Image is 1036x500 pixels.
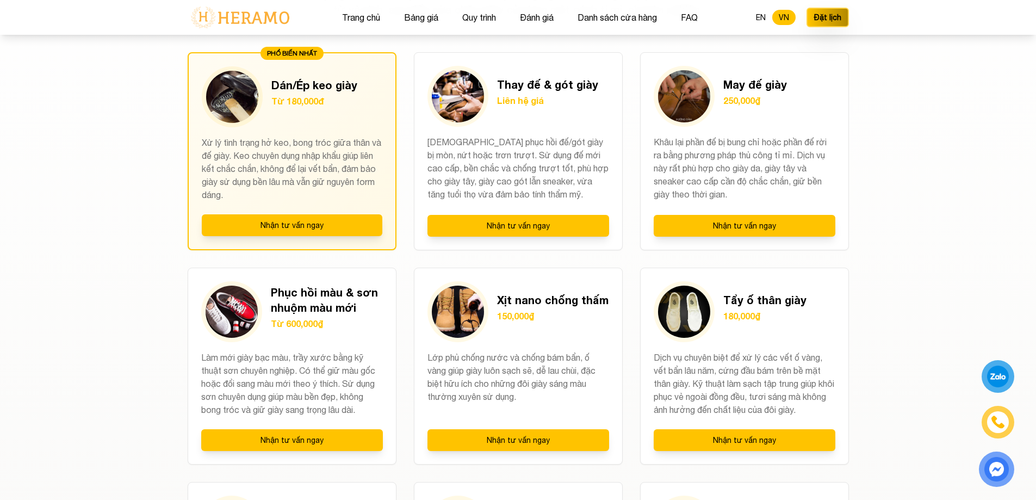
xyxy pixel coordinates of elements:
[339,10,383,24] button: Trang chủ
[427,135,609,202] p: [DEMOGRAPHIC_DATA] phục hồi đế/gót giày bị mòn, nứt hoặc trơn trượt. Sử dụng đế mới cao cấp, bền ...
[432,70,484,122] img: Thay đế & gót giày
[271,95,357,108] p: Từ 180,000đ
[723,292,807,307] h3: Tẩy ố thân giày
[271,285,383,315] h3: Phục hồi màu & sơn nhuộm màu mới
[497,77,598,92] h3: Thay đế & gót giày
[427,429,609,451] button: Nhận tư vấn ngay
[772,10,796,25] button: VN
[497,94,598,107] p: Liên hệ giá
[723,310,807,323] p: 180,000₫
[271,77,357,92] h3: Dán/Ép keo giày
[654,429,835,451] button: Nhận tư vấn ngay
[459,10,499,24] button: Quy trình
[654,215,835,237] button: Nhận tư vấn ngay
[206,286,258,338] img: Phục hồi màu & sơn nhuộm màu mới
[749,10,772,25] button: EN
[807,8,849,27] button: Đặt lịch
[202,136,382,201] p: Xử lý tình trạng hở keo, bong tróc giữa thân và đế giày. Keo chuyên dụng nhập khẩu giúp liên kết ...
[206,71,258,123] img: Dán/Ép keo giày
[654,135,835,202] p: Khâu lại phần đế bị bung chỉ hoặc phần đế rời ra bằng phương pháp thủ công tỉ mỉ. Dịch vụ này rất...
[201,351,383,416] p: Làm mới giày bạc màu, trầy xước bằng kỹ thuật sơn chuyên nghiệp. Có thể giữ màu gốc hoặc đổi sang...
[271,317,383,330] p: Từ 600,000₫
[658,286,710,338] img: Tẩy ố thân giày
[427,215,609,237] button: Nhận tư vấn ngay
[201,429,383,451] button: Nhận tư vấn ngay
[432,286,484,338] img: Xịt nano chống thấm
[188,6,293,29] img: logo-with-text.png
[654,351,835,416] p: Dịch vụ chuyên biệt để xử lý các vết ố vàng, vết bẩn lâu năm, cứng đầu bám trên bề mặt thân giày....
[497,310,609,323] p: 150,000₫
[497,292,609,307] h3: Xịt nano chống thấm
[427,351,609,416] p: Lớp phủ chống nước và chống bám bẩn, ố vàng giúp giày luôn sạch sẽ, dễ lau chùi, đặc biệt hữu ích...
[992,416,1004,428] img: phone-icon
[678,10,701,24] button: FAQ
[983,408,1013,437] a: phone-icon
[401,10,442,24] button: Bảng giá
[517,10,557,24] button: Đánh giá
[723,77,787,92] h3: May đế giày
[574,10,660,24] button: Danh sách cửa hàng
[202,214,382,236] button: Nhận tư vấn ngay
[260,47,324,60] div: PHỔ BIẾN NHẤT
[723,94,787,107] p: 250,000₫
[658,70,710,122] img: May đế giày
